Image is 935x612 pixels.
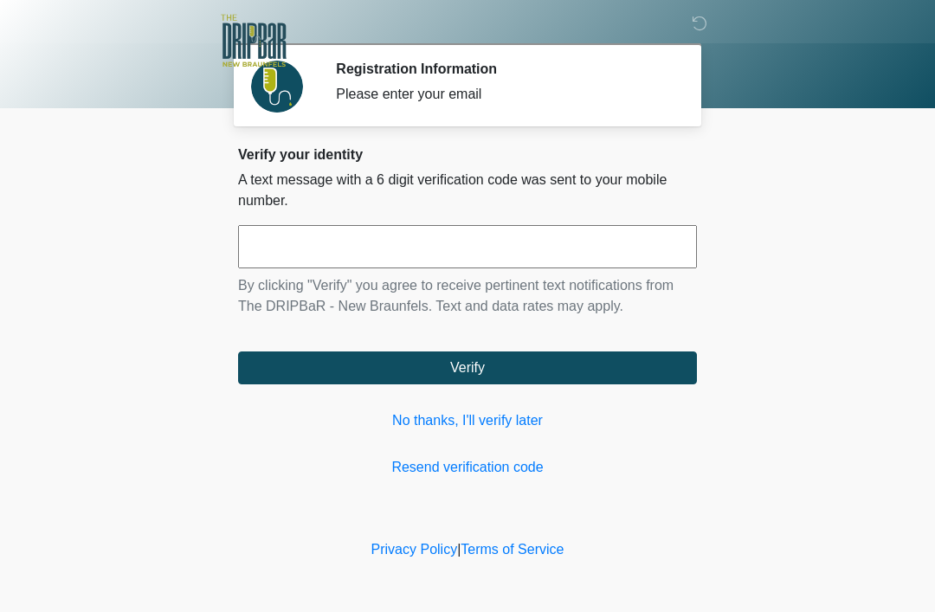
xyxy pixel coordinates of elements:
[238,275,697,317] p: By clicking "Verify" you agree to receive pertinent text notifications from The DRIPBaR - New Bra...
[336,84,671,105] div: Please enter your email
[238,170,697,211] p: A text message with a 6 digit verification code was sent to your mobile number.
[371,542,458,557] a: Privacy Policy
[461,542,564,557] a: Terms of Service
[221,13,287,69] img: The DRIPBaR - New Braunfels Logo
[238,410,697,431] a: No thanks, I'll verify later
[238,351,697,384] button: Verify
[251,61,303,113] img: Agent Avatar
[457,542,461,557] a: |
[238,457,697,478] a: Resend verification code
[238,146,697,163] h2: Verify your identity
